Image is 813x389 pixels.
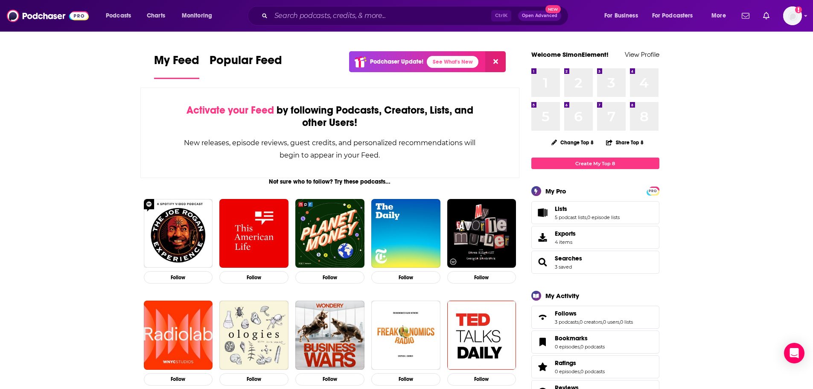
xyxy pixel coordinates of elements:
[652,10,693,22] span: For Podcasters
[295,301,364,370] img: Business Wars
[555,369,580,374] a: 0 episodes
[580,369,605,374] a: 0 podcasts
[7,8,89,24] a: Podchaser - Follow, Share and Rate Podcasts
[534,256,551,268] a: Searches
[784,343,804,363] div: Open Intercom Messenger
[491,10,511,21] span: Ctrl K
[555,264,572,270] a: 3 saved
[371,373,440,386] button: Follow
[140,178,520,185] div: Not sure who to follow? Try these podcasts...
[648,188,658,194] span: PRO
[176,9,223,23] button: open menu
[184,137,477,161] div: New releases, episode reviews, guest credits, and personalized recommendations will begin to appe...
[555,344,580,350] a: 0 episodes
[783,6,802,25] img: User Profile
[100,9,142,23] button: open menu
[219,199,288,268] img: This American Life
[545,5,561,13] span: New
[555,334,588,342] span: Bookmarks
[555,310,633,317] a: Follows
[427,56,478,68] a: See What's New
[531,226,659,249] a: Exports
[141,9,170,23] a: Charts
[182,10,212,22] span: Monitoring
[555,205,620,213] a: Lists
[210,53,282,73] span: Popular Feed
[555,230,576,237] span: Exports
[580,319,602,325] a: 0 creators
[555,310,577,317] span: Follows
[598,9,649,23] button: open menu
[531,158,659,169] a: Create My Top 8
[144,373,213,386] button: Follow
[106,10,131,22] span: Podcasts
[555,214,586,220] a: 5 podcast lists
[219,301,288,370] img: Ologies with Alie Ward
[545,292,579,300] div: My Activity
[534,207,551,219] a: Lists
[154,53,199,73] span: My Feed
[531,306,659,329] span: Follows
[447,271,516,284] button: Follow
[186,104,274,117] span: Activate your Feed
[144,271,213,284] button: Follow
[534,231,551,243] span: Exports
[531,355,659,378] span: Ratings
[546,137,599,148] button: Change Top 8
[602,319,603,325] span: ,
[586,214,587,220] span: ,
[705,9,737,23] button: open menu
[534,336,551,348] a: Bookmarks
[711,10,726,22] span: More
[555,254,582,262] a: Searches
[271,9,491,23] input: Search podcasts, credits, & more...
[447,199,516,268] img: My Favorite Murder with Karen Kilgariff and Georgia Hardstark
[531,331,659,354] span: Bookmarks
[144,301,213,370] img: Radiolab
[783,6,802,25] button: Show profile menu
[587,214,620,220] a: 0 episode lists
[154,53,199,79] a: My Feed
[371,271,440,284] button: Follow
[219,373,288,386] button: Follow
[447,301,516,370] img: TED Talks Daily
[580,344,605,350] a: 0 podcasts
[555,359,576,367] span: Ratings
[531,201,659,224] span: Lists
[184,104,477,129] div: by following Podcasts, Creators, Lists, and other Users!
[210,53,282,79] a: Popular Feed
[534,311,551,323] a: Follows
[531,50,609,58] a: Welcome SimonElement!
[371,301,440,370] img: Freakonomics Radio
[625,50,659,58] a: View Profile
[795,6,802,13] svg: Add a profile image
[738,9,753,23] a: Show notifications dropdown
[555,239,576,245] span: 4 items
[555,359,605,367] a: Ratings
[555,205,567,213] span: Lists
[648,187,658,194] a: PRO
[295,199,364,268] img: Planet Money
[603,319,619,325] a: 0 users
[620,319,633,325] a: 0 lists
[522,14,557,18] span: Open Advanced
[783,6,802,25] span: Logged in as SimonElement
[579,319,580,325] span: ,
[370,58,423,65] p: Podchaser Update!
[371,199,440,268] img: The Daily
[531,251,659,274] span: Searches
[256,6,577,26] div: Search podcasts, credits, & more...
[534,361,551,373] a: Ratings
[647,9,705,23] button: open menu
[604,10,638,22] span: For Business
[447,373,516,386] button: Follow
